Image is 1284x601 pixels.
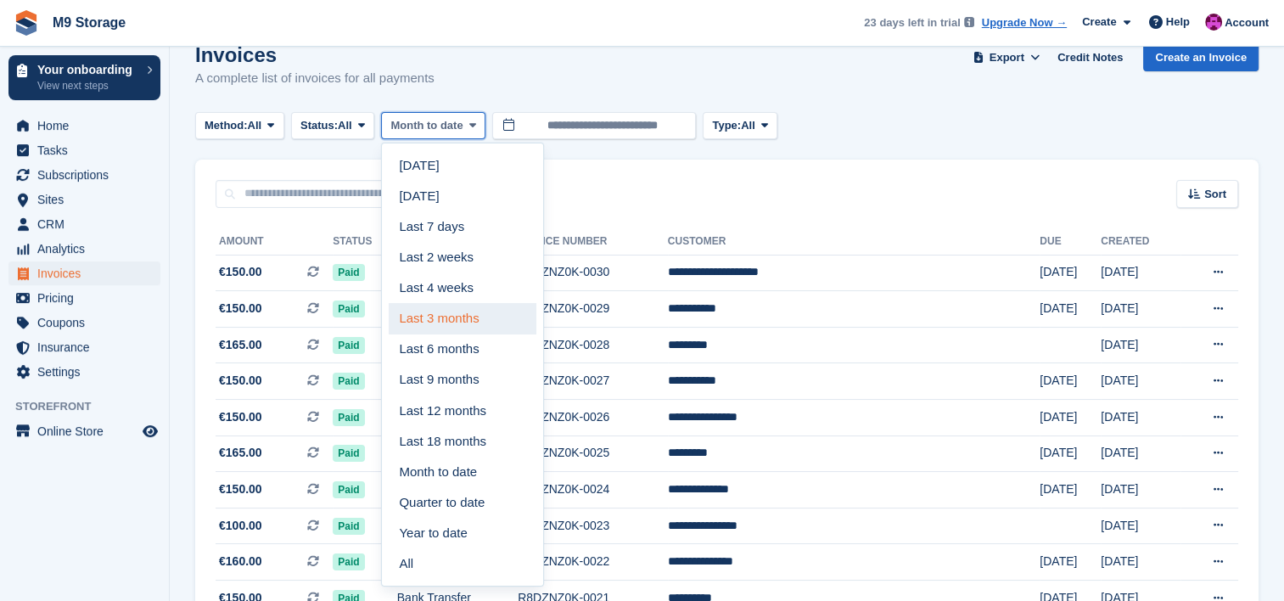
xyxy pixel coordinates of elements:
[205,117,248,134] span: Method:
[8,360,160,384] a: menu
[518,508,668,544] td: R8DZNZ0K-0023
[14,10,39,36] img: stora-icon-8386f47178a22dfd0bd8f6a31ec36ba5ce8667c1dd55bd0f319d3a0aa187defe.svg
[37,419,139,443] span: Online Store
[518,435,668,472] td: R8DZNZ0K-0025
[389,150,536,181] a: [DATE]
[1040,363,1101,400] td: [DATE]
[741,117,755,134] span: All
[333,553,364,570] span: Paid
[1101,255,1180,291] td: [DATE]
[518,228,668,256] th: Invoice Number
[1101,435,1180,472] td: [DATE]
[219,300,262,317] span: €150.00
[389,487,536,518] a: Quarter to date
[1101,327,1180,363] td: [DATE]
[1143,43,1259,71] a: Create an Invoice
[46,8,132,37] a: M9 Storage
[333,264,364,281] span: Paid
[8,335,160,359] a: menu
[1101,508,1180,544] td: [DATE]
[140,421,160,441] a: Preview store
[8,237,160,261] a: menu
[37,212,139,236] span: CRM
[518,544,668,581] td: R8DZNZ0K-0022
[1040,291,1101,328] td: [DATE]
[389,272,536,303] a: Last 4 weeks
[389,365,536,396] a: Last 9 months
[518,255,668,291] td: R8DZNZ0K-0030
[518,291,668,328] td: R8DZNZ0K-0029
[8,261,160,285] a: menu
[219,408,262,426] span: €150.00
[37,360,139,384] span: Settings
[8,163,160,187] a: menu
[37,114,139,138] span: Home
[216,228,333,256] th: Amount
[1101,228,1180,256] th: Created
[333,481,364,498] span: Paid
[389,396,536,426] a: Last 12 months
[390,117,463,134] span: Month to date
[37,64,138,76] p: Your onboarding
[338,117,352,134] span: All
[333,337,364,354] span: Paid
[389,334,536,365] a: Last 6 months
[990,49,1024,66] span: Export
[1205,14,1222,31] img: John Doyle
[37,261,139,285] span: Invoices
[518,472,668,508] td: R8DZNZ0K-0024
[37,138,139,162] span: Tasks
[219,480,262,498] span: €150.00
[8,55,160,100] a: Your onboarding View next steps
[864,14,960,31] span: 23 days left in trial
[195,112,284,140] button: Method: All
[219,553,262,570] span: €160.00
[291,112,374,140] button: Status: All
[389,457,536,487] a: Month to date
[333,445,364,462] span: Paid
[381,112,485,140] button: Month to date
[964,17,974,27] img: icon-info-grey-7440780725fd019a000dd9b08b2336e03edf1995a4989e88bcd33f0948082b44.svg
[1040,228,1101,256] th: Due
[333,300,364,317] span: Paid
[389,303,536,334] a: Last 3 months
[37,163,139,187] span: Subscriptions
[333,409,364,426] span: Paid
[1051,43,1130,71] a: Credit Notes
[219,444,262,462] span: €165.00
[219,336,262,354] span: €165.00
[219,372,262,390] span: €150.00
[219,263,262,281] span: €150.00
[37,188,139,211] span: Sites
[389,426,536,457] a: Last 18 months
[37,335,139,359] span: Insurance
[333,228,397,256] th: Status
[15,398,169,415] span: Storefront
[8,212,160,236] a: menu
[703,112,777,140] button: Type: All
[389,548,536,579] a: All
[1040,255,1101,291] td: [DATE]
[8,311,160,334] a: menu
[969,43,1044,71] button: Export
[1101,544,1180,581] td: [DATE]
[8,188,160,211] a: menu
[333,518,364,535] span: Paid
[518,327,668,363] td: R8DZNZ0K-0028
[518,400,668,436] td: R8DZNZ0K-0026
[37,311,139,334] span: Coupons
[300,117,338,134] span: Status:
[1101,400,1180,436] td: [DATE]
[195,69,435,88] p: A complete list of invoices for all payments
[37,78,138,93] p: View next steps
[8,138,160,162] a: menu
[37,286,139,310] span: Pricing
[195,43,435,66] h1: Invoices
[389,242,536,272] a: Last 2 weeks
[219,517,262,535] span: €100.00
[8,286,160,310] a: menu
[668,228,1040,256] th: Customer
[389,211,536,242] a: Last 7 days
[1082,14,1116,31] span: Create
[1225,14,1269,31] span: Account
